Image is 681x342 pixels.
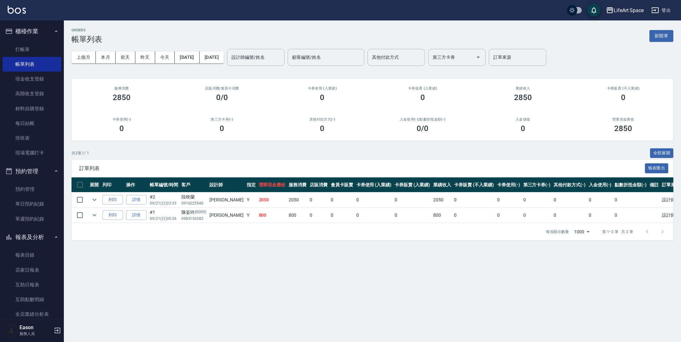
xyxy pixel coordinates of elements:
[101,177,125,192] th: 列印
[72,28,102,32] h2: ORDERS
[650,148,674,158] button: 全部展開
[432,192,453,207] td: 2050
[126,195,147,205] a: 詳情
[514,93,532,102] h3: 2850
[320,93,324,102] h3: 0
[150,200,178,206] p: 09/21 (日) 23:33
[257,192,287,207] td: 2050
[522,192,552,207] td: 0
[3,248,61,262] a: 報表目錄
[257,177,287,192] th: 營業現金應收
[452,177,495,192] th: 卡券販賣 (不入業績)
[603,4,646,17] button: LifeArt Space
[179,86,264,90] h2: 店販消費 /會員卡消費
[480,86,565,90] h2: 業績收入
[102,210,123,220] button: 列印
[195,209,207,216] p: (G009)
[393,192,432,207] td: 0
[649,4,673,16] button: 登出
[280,117,365,121] h2: 其他付款方式(-)
[546,229,569,235] p: 每頁顯示數量
[613,177,648,192] th: 點數折抵金額(-)
[181,200,207,206] p: 0916225540
[3,263,61,277] a: 店家日報表
[308,208,329,223] td: 0
[496,177,522,192] th: 卡券使用(-)
[155,51,175,63] button: 今天
[473,52,483,62] button: Open
[452,192,495,207] td: 0
[522,177,552,192] th: 第三方卡券(-)
[72,51,96,63] button: 上個月
[3,72,61,86] a: 現金收支登錄
[432,208,453,223] td: 800
[614,124,632,133] h3: 2850
[645,163,669,173] button: 報表匯出
[88,177,101,192] th: 展開
[175,51,199,63] button: [DATE]
[3,182,61,197] a: 預約管理
[3,23,61,40] button: 櫃檯作業
[72,35,102,44] h3: 帳單列表
[102,195,123,205] button: 列印
[552,208,587,223] td: 0
[308,192,329,207] td: 0
[3,292,61,307] a: 互助點數明細
[3,163,61,180] button: 預約管理
[329,177,355,192] th: 會員卡販賣
[496,208,522,223] td: 0
[355,208,393,223] td: 0
[179,117,264,121] h2: 第三方卡券(-)
[648,177,660,192] th: 備註
[280,86,365,90] h2: 卡券使用 (入業績)
[3,42,61,57] a: 打帳單
[3,145,61,160] a: 現場電腦打卡
[3,212,61,226] a: 單週預約紀錄
[581,86,666,90] h2: 卡券販賣 (不入業績)
[355,177,393,192] th: 卡券使用 (入業績)
[522,208,552,223] td: 0
[150,216,178,222] p: 09/21 (日) 20:26
[181,209,207,216] div: 陳姿吟
[613,208,648,223] td: 0
[257,208,287,223] td: 800
[587,4,600,17] button: save
[96,51,116,63] button: 本月
[3,229,61,245] button: 報表及分析
[602,229,633,235] p: 第 1–2 筆 共 2 筆
[135,51,155,63] button: 昨天
[148,192,180,207] td: #2
[245,208,257,223] td: Y
[587,192,613,207] td: 0
[3,277,61,292] a: 互助日報表
[552,192,587,207] td: 0
[208,177,245,192] th: 設計師
[19,324,52,331] h5: Eason
[208,208,245,223] td: [PERSON_NAME]
[90,195,99,205] button: expand row
[645,165,669,171] a: 報表匯出
[452,208,495,223] td: 0
[552,177,587,192] th: 其他付款方式(-)
[181,216,207,222] p: 0983130282
[613,192,648,207] td: 0
[420,93,425,102] h3: 0
[393,177,432,192] th: 卡券販賣 (入業績)
[3,86,61,101] a: 高階收支登錄
[649,33,673,39] a: 新開單
[200,51,224,63] button: [DATE]
[113,93,131,102] h3: 2850
[287,208,308,223] td: 800
[3,101,61,116] a: 材料自購登錄
[181,194,207,200] div: 段映蘭
[19,331,52,337] p: 服務人員
[587,177,613,192] th: 入金使用(-)
[287,192,308,207] td: 2050
[216,93,228,102] h3: 0/0
[621,93,625,102] h3: 0
[521,124,525,133] h3: 0
[308,177,329,192] th: 店販消費
[116,51,135,63] button: 前天
[3,131,61,145] a: 排班表
[329,192,355,207] td: 0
